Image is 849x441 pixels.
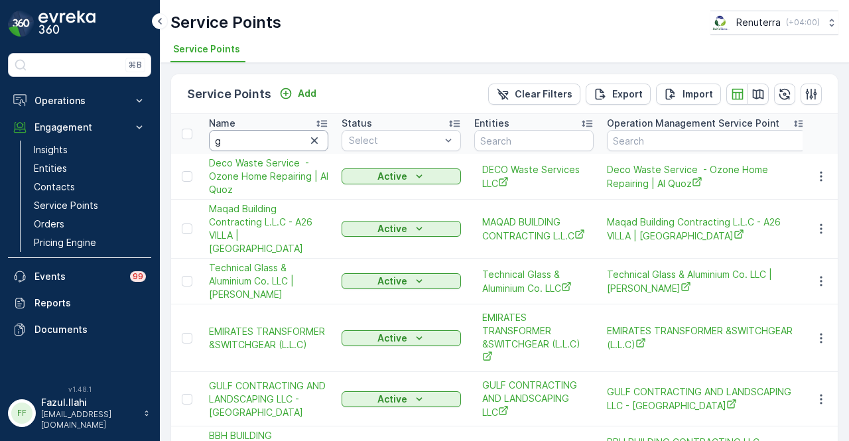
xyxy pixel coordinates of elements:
button: Active [342,221,461,237]
a: GULF CONTRACTING AND LANDSCAPING LLC [482,379,586,419]
a: Technical Glass & Aluminium Co. LLC [482,268,586,295]
a: EMIRATES TRANSFORMER &SWITCHGEAR (L.L.C) [607,324,806,351]
p: Service Points [187,85,271,103]
a: Documents [8,316,151,343]
button: Engagement [8,114,151,141]
div: FF [11,403,33,424]
a: Contacts [29,178,151,196]
p: Active [377,393,407,406]
a: Deco Waste Service - Ozone Home Repairing | Al Quoz [209,157,328,196]
span: Technical Glass & Aluminium Co. LLC | [PERSON_NAME] [607,268,806,295]
a: Entities [29,159,151,178]
div: Toggle Row Selected [182,394,192,405]
p: Pricing Engine [34,236,96,249]
input: Search [607,130,806,151]
span: Service Points [173,42,240,56]
a: GULF CONTRACTING AND LANDSCAPING LLC - Khawaneej [607,385,806,412]
button: Active [342,168,461,184]
button: Export [586,84,651,105]
p: Engagement [34,121,125,134]
p: Renuterra [736,16,781,29]
button: Add [274,86,322,101]
p: 99 [133,271,143,282]
a: Orders [29,215,151,233]
button: Active [342,391,461,407]
a: Technical Glass & Aluminium Co. LLC | Jabel Ali [607,268,806,295]
a: Service Points [29,196,151,215]
span: Maqad Building Contracting L.L.C - A26 VILLA | [GEOGRAPHIC_DATA] [209,202,328,255]
span: v 1.48.1 [8,385,151,393]
a: Maqad Building Contracting L.L.C - A26 VILLA | Pearl Jumeirah [209,202,328,255]
a: Maqad Building Contracting L.L.C - A26 VILLA | Pearl Jumeirah [607,216,806,243]
p: [EMAIL_ADDRESS][DOMAIN_NAME] [41,409,137,430]
input: Search [209,130,328,151]
p: ⌘B [129,60,142,70]
p: Entities [34,162,67,175]
p: ( +04:00 ) [786,17,820,28]
span: GULF CONTRACTING AND LANDSCAPING LLC - [GEOGRAPHIC_DATA] [209,379,328,419]
p: Active [377,275,407,288]
p: Service Points [170,12,281,33]
button: Import [656,84,721,105]
button: Active [342,273,461,289]
input: Search [474,130,594,151]
p: Documents [34,323,146,336]
img: Screenshot_2024-07-26_at_13.33.01.png [710,15,731,30]
a: GULF CONTRACTING AND LANDSCAPING LLC - Khawaneej [209,379,328,419]
span: Technical Glass & Aluminium Co. LLC | [PERSON_NAME] [209,261,328,301]
p: Orders [34,218,64,231]
div: Toggle Row Selected [182,333,192,344]
p: Status [342,117,372,130]
a: Events99 [8,263,151,290]
span: GULF CONTRACTING AND LANDSCAPING LLC - [GEOGRAPHIC_DATA] [607,385,806,412]
p: Clear Filters [515,88,572,101]
a: EMIRATES TRANSFORMER &SWITCHGEAR (L.L.C) [209,325,328,351]
p: Service Points [34,199,98,212]
p: Reports [34,296,146,310]
p: Operations [34,94,125,107]
a: Reports [8,290,151,316]
p: Import [683,88,713,101]
p: Active [377,170,407,183]
a: DECO Waste Services LLC [482,163,586,190]
button: FFFazul.Ilahi[EMAIL_ADDRESS][DOMAIN_NAME] [8,396,151,430]
p: Name [209,117,235,130]
p: Contacts [34,180,75,194]
a: Pricing Engine [29,233,151,252]
p: Active [377,222,407,235]
a: Technical Glass & Aluminium Co. LLC | Jabel Ali [209,261,328,301]
a: Insights [29,141,151,159]
p: Entities [474,117,509,130]
a: MAQAD BUILDING CONTRACTING L.L.C [482,216,586,243]
p: Operation Management Service Point [607,117,779,130]
p: Active [377,332,407,345]
p: Events [34,270,122,283]
a: Deco Waste Service - Ozone Home Repairing | Al Quoz [607,163,806,190]
img: logo [8,11,34,37]
a: EMIRATES TRANSFORMER &SWITCHGEAR (L.L.C) [482,311,586,365]
button: Renuterra(+04:00) [710,11,838,34]
button: Active [342,330,461,346]
div: Toggle Row Selected [182,223,192,234]
button: Operations [8,88,151,114]
p: Select [349,134,440,147]
p: Fazul.Ilahi [41,396,137,409]
p: Insights [34,143,68,157]
div: Toggle Row Selected [182,276,192,286]
img: logo_dark-DEwI_e13.png [38,11,96,37]
div: Toggle Row Selected [182,171,192,182]
p: Add [298,87,316,100]
p: Export [612,88,643,101]
span: Maqad Building Contracting L.L.C - A26 VILLA | [GEOGRAPHIC_DATA] [607,216,806,243]
button: Clear Filters [488,84,580,105]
